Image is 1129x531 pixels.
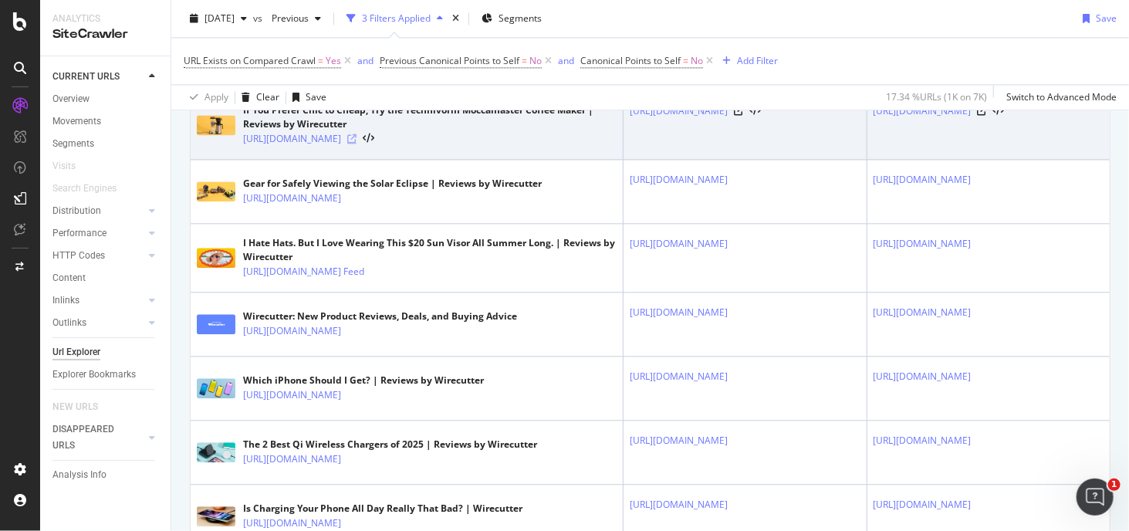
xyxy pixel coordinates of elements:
[52,25,158,43] div: SiteCrawler
[243,131,341,147] a: [URL][DOMAIN_NAME]
[243,191,341,206] a: [URL][DOMAIN_NAME]
[197,115,235,135] img: main image
[253,12,265,25] span: vs
[243,516,341,531] a: [URL][DOMAIN_NAME]
[52,421,130,454] div: DISAPPEARED URLS
[52,270,160,286] a: Content
[52,181,132,197] a: Search Engines
[340,6,449,31] button: 3 Filters Applied
[52,270,86,286] div: Content
[874,172,972,188] a: [URL][DOMAIN_NAME]
[52,158,91,174] a: Visits
[243,177,542,191] div: Gear for Safely Viewing the Solar Eclipse | Reviews by Wirecutter
[886,90,987,103] div: 17.34 % URLs ( 1K on 7K )
[52,293,144,309] a: Inlinks
[52,225,144,242] a: Performance
[630,497,728,512] a: [URL][DOMAIN_NAME]
[52,344,160,360] a: Url Explorer
[197,506,235,526] img: main image
[734,107,743,116] a: Visit Online Page
[1000,85,1117,110] button: Switch to Advanced Mode
[197,442,235,462] img: main image
[318,54,323,67] span: =
[630,236,728,252] a: [URL][DOMAIN_NAME]
[52,225,106,242] div: Performance
[265,12,309,25] span: Previous
[197,378,235,398] img: main image
[243,438,537,452] div: The 2 Best Qi Wireless Chargers of 2025 | Reviews by Wirecutter
[475,6,548,31] button: Segments
[52,367,136,383] div: Explorer Bookmarks
[197,181,235,201] img: main image
[1077,479,1114,516] iframe: Intercom live chat
[558,54,574,67] div: and
[630,172,728,188] a: [URL][DOMAIN_NAME]
[737,54,778,67] div: Add Filter
[243,374,484,387] div: Which iPhone Should I Get? | Reviews by Wirecutter
[243,236,617,264] div: I Hate Hats. But I Love Wearing This $20 Sun Visor All Summer Long. | Reviews by Wirecutter
[874,103,972,119] a: [URL][DOMAIN_NAME]
[197,314,235,334] img: main image
[256,90,279,103] div: Clear
[630,305,728,320] a: [URL][DOMAIN_NAME]
[235,85,279,110] button: Clear
[52,248,144,264] a: HTTP Codes
[52,467,160,483] a: Analysis Info
[52,113,160,130] a: Movements
[558,53,574,68] button: and
[874,369,972,384] a: [URL][DOMAIN_NAME]
[52,113,101,130] div: Movements
[243,264,364,279] a: [URL][DOMAIN_NAME] Feed
[52,315,86,331] div: Outlinks
[691,50,703,72] span: No
[52,248,105,264] div: HTTP Codes
[978,107,987,116] a: Visit Online Page
[499,12,542,25] span: Segments
[362,12,431,25] div: 3 Filters Applied
[874,433,972,448] a: [URL][DOMAIN_NAME]
[683,54,688,67] span: =
[52,91,90,107] div: Overview
[52,181,117,197] div: Search Engines
[306,90,326,103] div: Save
[52,12,158,25] div: Analytics
[52,203,144,219] a: Distribution
[243,103,617,131] div: If You Prefer Chic to Cheap, Try the Technivorm Moccamaster Coffee Maker | Reviews by Wirecutter
[874,236,972,252] a: [URL][DOMAIN_NAME]
[52,69,120,85] div: CURRENT URLS
[243,387,341,403] a: [URL][DOMAIN_NAME]
[52,91,160,107] a: Overview
[449,11,462,26] div: times
[326,50,341,72] span: Yes
[716,52,778,70] button: Add Filter
[52,315,144,331] a: Outlinks
[243,309,517,323] div: Wirecutter: New Product Reviews, Deals, and Buying Advice
[522,54,527,67] span: =
[184,6,253,31] button: [DATE]
[52,136,94,152] div: Segments
[52,203,101,219] div: Distribution
[357,54,374,67] div: and
[1077,6,1117,31] button: Save
[286,85,326,110] button: Save
[52,421,144,454] a: DISAPPEARED URLS
[347,134,357,144] a: Visit Online Page
[1108,479,1121,491] span: 1
[749,106,761,117] button: View HTML Source
[205,12,235,25] span: 2025 Aug. 27th
[630,433,728,448] a: [URL][DOMAIN_NAME]
[52,69,144,85] a: CURRENT URLS
[874,305,972,320] a: [URL][DOMAIN_NAME]
[357,53,374,68] button: and
[184,85,228,110] button: Apply
[380,54,519,67] span: Previous Canonical Points to Self
[52,467,106,483] div: Analysis Info
[184,54,316,67] span: URL Exists on Compared Crawl
[52,367,160,383] a: Explorer Bookmarks
[243,323,341,339] a: [URL][DOMAIN_NAME]
[52,293,79,309] div: Inlinks
[243,502,522,516] div: Is Charging Your Phone All Day Really That Bad? | Wirecutter
[52,344,100,360] div: Url Explorer
[205,90,228,103] div: Apply
[243,452,341,467] a: [URL][DOMAIN_NAME]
